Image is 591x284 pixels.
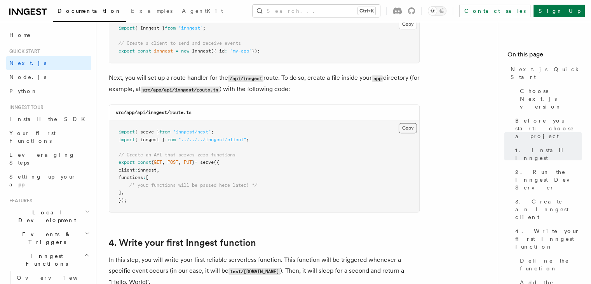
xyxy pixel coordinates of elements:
[182,8,223,14] span: AgentKit
[372,75,383,82] code: app
[520,257,582,272] span: Define the function
[138,160,151,165] span: const
[246,137,249,142] span: ;
[121,190,124,195] span: ,
[6,205,91,227] button: Local Development
[253,5,380,17] button: Search...Ctrl+K
[6,48,40,54] span: Quick start
[512,224,582,254] a: 4. Write your first Inngest function
[138,48,151,54] span: const
[358,7,375,15] kbd: Ctrl+K
[119,160,135,165] span: export
[119,25,135,31] span: import
[203,25,206,31] span: ;
[178,160,181,165] span: ,
[131,8,173,14] span: Examples
[126,2,177,21] a: Examples
[119,40,241,46] span: // Create a client to send and receive events
[109,72,420,95] p: Next, you will set up a route handler for the route. To do so, create a file inside your director...
[225,48,227,54] span: :
[176,48,178,54] span: =
[533,5,585,17] a: Sign Up
[9,116,90,122] span: Install the SDK
[119,129,135,135] span: import
[53,2,126,22] a: Documentation
[9,130,56,144] span: Your first Functions
[195,160,197,165] span: =
[162,160,165,165] span: ,
[135,167,138,173] span: :
[173,129,211,135] span: "inngest/next"
[9,31,31,39] span: Home
[58,8,122,14] span: Documentation
[9,60,46,66] span: Next.js
[512,165,582,195] a: 2. Run the Inngest Dev Server
[138,167,157,173] span: inngest
[6,84,91,98] a: Python
[6,56,91,70] a: Next.js
[115,110,192,115] code: src/app/api/inngest/route.ts
[167,160,178,165] span: POST
[6,28,91,42] a: Home
[109,237,256,248] a: 4. Write your first Inngest function
[517,254,582,275] a: Define the function
[6,252,84,268] span: Inngest Functions
[177,2,228,21] a: AgentKit
[230,48,252,54] span: "my-app"
[6,112,91,126] a: Install the SDK
[9,88,38,94] span: Python
[6,70,91,84] a: Node.js
[119,48,135,54] span: export
[512,114,582,143] a: Before you start: choose a project
[129,182,257,188] span: /* your functions will be passed here later! */
[515,146,582,162] span: 1. Install Inngest
[9,74,46,80] span: Node.js
[6,227,91,249] button: Events & Triggers
[119,175,143,180] span: functions
[135,137,165,142] span: { inngest }
[157,167,159,173] span: ,
[6,198,32,204] span: Features
[211,129,214,135] span: ;
[6,104,44,110] span: Inngest tour
[507,50,582,62] h4: On this page
[517,84,582,114] a: Choose Next.js version
[228,75,263,82] code: /api/inngest
[6,126,91,148] a: Your first Functions
[178,137,246,142] span: "../../../inngest/client"
[141,86,220,93] code: src/app/api/inngest/route.ts
[399,19,417,29] button: Copy
[151,160,154,165] span: {
[135,129,159,135] span: { serve }
[515,117,582,140] span: Before you start: choose a project
[520,87,582,110] span: Choose Next.js version
[6,209,85,224] span: Local Development
[515,227,582,251] span: 4. Write your first Inngest function
[9,174,76,188] span: Setting up your app
[154,48,173,54] span: inngest
[184,160,192,165] span: PUT
[146,175,148,180] span: [
[6,170,91,191] a: Setting up your app
[192,160,195,165] span: }
[119,198,127,203] span: });
[119,152,235,158] span: // Create an API that serves zero functions
[515,168,582,191] span: 2. Run the Inngest Dev Server
[211,48,225,54] span: ({ id
[252,48,260,54] span: });
[154,160,162,165] span: GET
[511,65,582,81] span: Next.js Quick Start
[459,5,530,17] a: Contact sales
[119,137,135,142] span: import
[119,190,121,195] span: ]
[165,137,176,142] span: from
[428,6,446,16] button: Toggle dark mode
[135,25,165,31] span: { Inngest }
[214,160,219,165] span: ({
[6,230,85,246] span: Events & Triggers
[119,167,135,173] span: client
[228,268,280,275] code: test/[DOMAIN_NAME]
[165,25,176,31] span: from
[159,129,170,135] span: from
[143,175,146,180] span: :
